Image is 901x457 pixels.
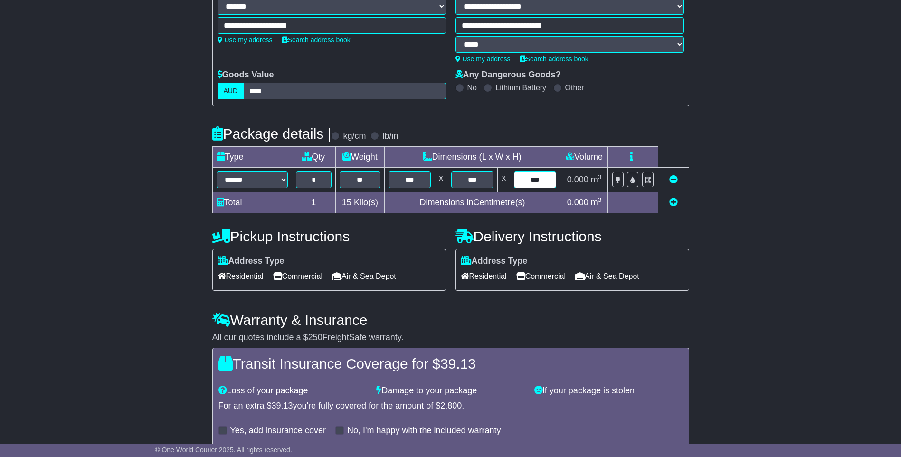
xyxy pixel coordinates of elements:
[567,175,588,184] span: 0.000
[565,83,584,92] label: Other
[598,196,602,203] sup: 3
[520,55,588,63] a: Search address book
[455,55,511,63] a: Use my address
[347,426,501,436] label: No, I'm happy with the included warranty
[218,356,683,371] h4: Transit Insurance Coverage for $
[218,256,285,267] label: Address Type
[461,269,507,284] span: Residential
[212,192,292,213] td: Total
[282,36,351,44] a: Search address book
[575,269,639,284] span: Air & Sea Depot
[342,198,351,207] span: 15
[212,312,689,328] h4: Warranty & Insurance
[218,36,273,44] a: Use my address
[218,70,274,80] label: Goods Value
[516,269,566,284] span: Commercial
[272,401,293,410] span: 39.13
[530,386,688,396] div: If your package is stolen
[308,333,322,342] span: 250
[371,386,530,396] div: Damage to your package
[669,175,678,184] a: Remove this item
[343,131,366,142] label: kg/cm
[218,269,264,284] span: Residential
[382,131,398,142] label: lb/in
[591,175,602,184] span: m
[440,356,476,371] span: 39.13
[498,168,510,192] td: x
[212,333,689,343] div: All our quotes include a $ FreightSafe warranty.
[495,83,546,92] label: Lithium Battery
[336,147,385,168] td: Weight
[292,192,336,213] td: 1
[212,126,332,142] h4: Package details |
[212,147,292,168] td: Type
[230,426,326,436] label: Yes, add insurance cover
[336,192,385,213] td: Kilo(s)
[332,269,396,284] span: Air & Sea Depot
[598,173,602,181] sup: 3
[435,168,447,192] td: x
[214,386,372,396] div: Loss of your package
[218,401,683,411] div: For an extra $ you're fully covered for the amount of $ .
[455,228,689,244] h4: Delivery Instructions
[567,198,588,207] span: 0.000
[560,147,608,168] td: Volume
[292,147,336,168] td: Qty
[212,228,446,244] h4: Pickup Instructions
[218,83,244,99] label: AUD
[384,192,560,213] td: Dimensions in Centimetre(s)
[384,147,560,168] td: Dimensions (L x W x H)
[467,83,477,92] label: No
[669,198,678,207] a: Add new item
[455,70,561,80] label: Any Dangerous Goods?
[591,198,602,207] span: m
[155,446,292,454] span: © One World Courier 2025. All rights reserved.
[273,269,322,284] span: Commercial
[440,401,462,410] span: 2,800
[461,256,528,267] label: Address Type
